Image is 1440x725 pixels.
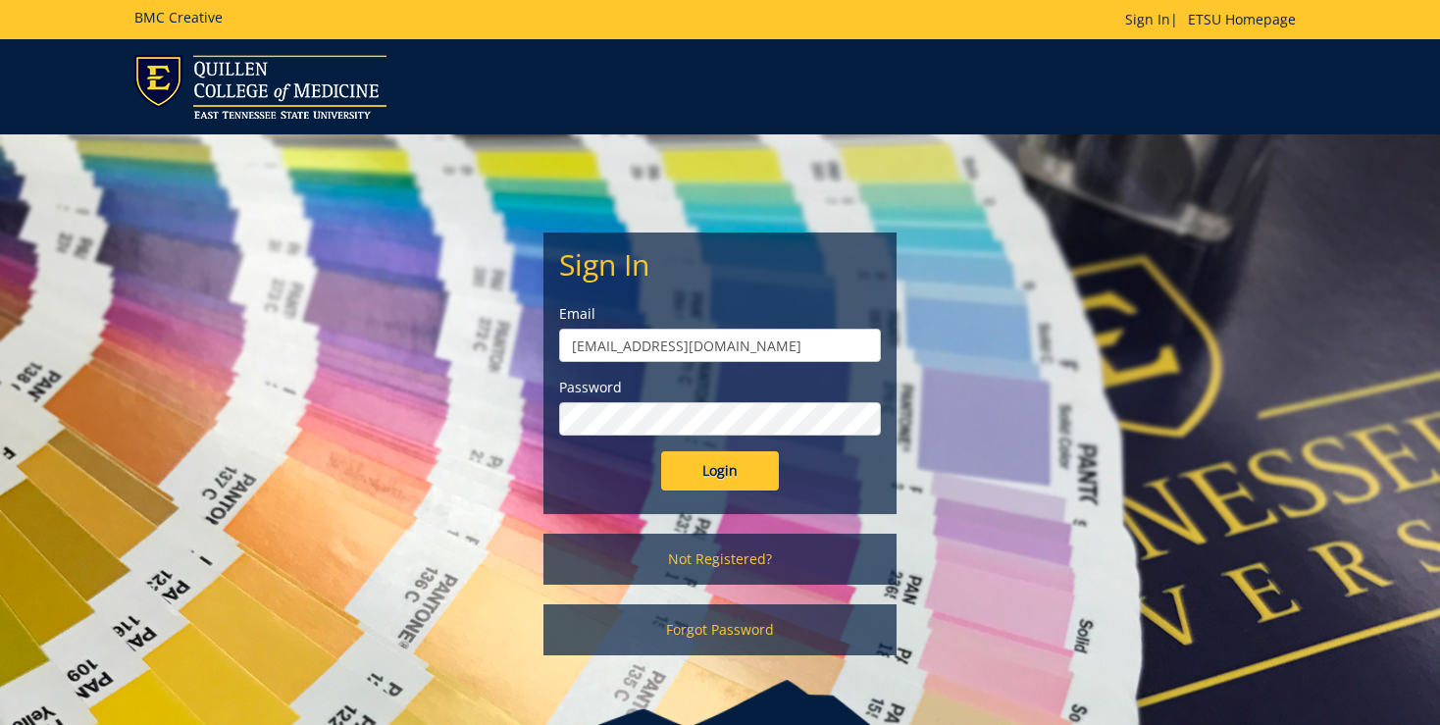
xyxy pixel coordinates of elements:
h5: BMC Creative [134,10,223,25]
a: ETSU Homepage [1178,10,1306,28]
h2: Sign In [559,248,881,281]
img: ETSU logo [134,55,386,119]
p: | [1125,10,1306,29]
a: Forgot Password [543,604,897,655]
a: Sign In [1125,10,1170,28]
label: Password [559,378,881,397]
label: Email [559,304,881,324]
input: Login [661,451,779,491]
a: Not Registered? [543,534,897,585]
